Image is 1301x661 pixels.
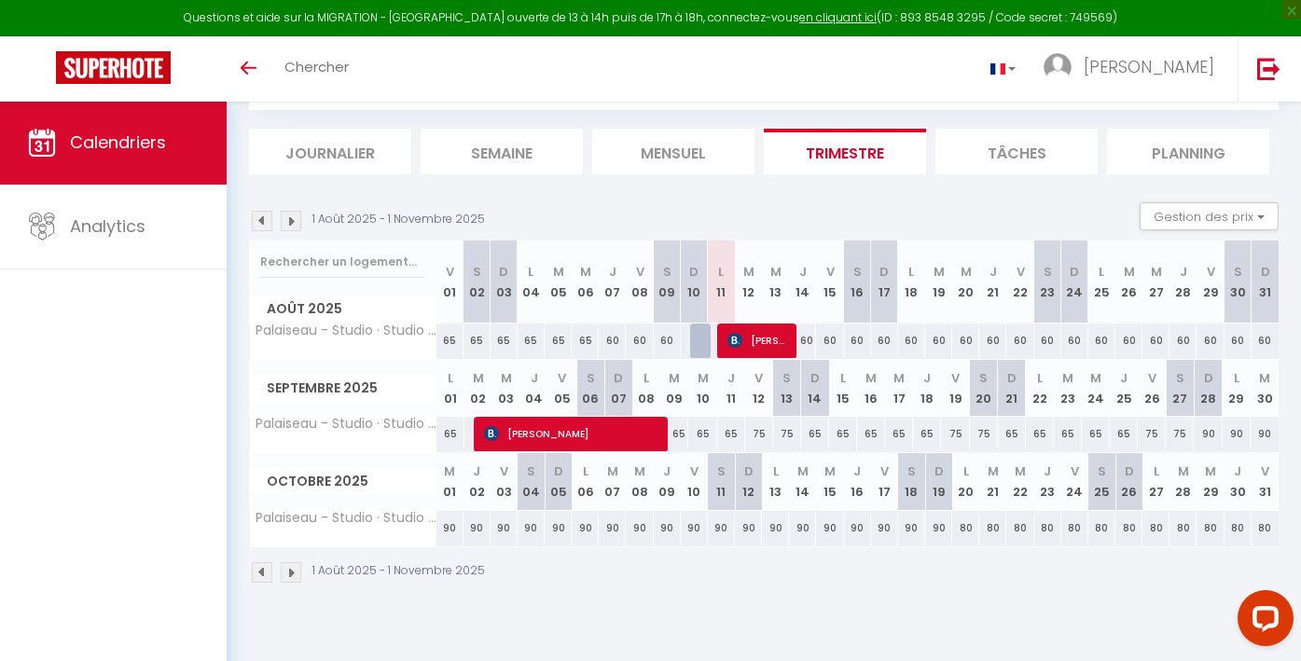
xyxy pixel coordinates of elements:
[754,369,763,387] abbr: V
[599,511,626,545] div: 90
[1259,369,1270,387] abbr: M
[464,453,491,510] th: 02
[56,51,171,84] img: Super Booking
[444,462,455,480] abbr: M
[1138,360,1166,417] th: 26
[1099,263,1104,281] abbr: L
[1054,417,1082,451] div: 65
[1070,263,1079,281] abbr: D
[1252,241,1279,324] th: 31
[70,214,145,238] span: Analytics
[1251,417,1279,451] div: 90
[1007,369,1017,387] abbr: D
[963,462,969,480] abbr: L
[708,511,735,545] div: 90
[744,462,754,480] abbr: D
[1124,263,1135,281] abbr: M
[1061,453,1088,510] th: 24
[970,417,998,451] div: 75
[1166,360,1194,417] th: 27
[1142,324,1170,358] div: 60
[250,468,436,495] span: Octobre 2025
[789,453,816,510] th: 14
[484,416,656,451] span: [PERSON_NAME]
[816,453,843,510] th: 15
[636,263,644,281] abbr: V
[1197,324,1224,358] div: 60
[518,511,545,545] div: 90
[572,511,599,545] div: 90
[717,462,726,480] abbr: S
[253,417,439,431] span: Palaiseau - Studio · Studio cosy proche Rer B
[436,453,464,510] th: 01
[907,462,916,480] abbr: S
[1197,511,1224,545] div: 80
[70,131,166,154] span: Calendriers
[654,453,681,510] th: 09
[998,360,1026,417] th: 21
[698,369,709,387] abbr: M
[572,324,599,358] div: 65
[844,511,871,545] div: 90
[816,511,843,545] div: 90
[764,129,926,174] li: Trimestre
[762,511,789,545] div: 90
[531,369,538,387] abbr: J
[923,369,931,387] abbr: J
[436,360,464,417] th: 01
[473,462,480,480] abbr: J
[1061,511,1088,545] div: 80
[1257,57,1280,80] img: logout
[626,511,653,545] div: 90
[1006,453,1033,510] th: 22
[1148,369,1156,387] abbr: V
[782,369,791,387] abbr: S
[816,324,843,358] div: 60
[885,360,913,417] th: 17
[587,369,595,387] abbr: S
[448,369,453,387] abbr: L
[951,369,960,387] abbr: V
[607,462,618,480] abbr: M
[663,462,671,480] abbr: J
[1194,417,1222,451] div: 90
[1138,417,1166,451] div: 75
[501,369,512,387] abbr: M
[599,241,626,324] th: 07
[464,511,491,545] div: 90
[1090,369,1101,387] abbr: M
[634,462,645,480] abbr: M
[1088,453,1115,510] th: 25
[527,462,535,480] abbr: S
[880,462,889,480] abbr: V
[436,511,464,545] div: 90
[1251,360,1279,417] th: 30
[952,324,979,358] div: 60
[312,211,485,228] p: 1 Août 2025 - 1 Novembre 2025
[1142,241,1170,324] th: 27
[270,36,363,102] a: Chercher
[934,462,944,480] abbr: D
[979,511,1006,545] div: 80
[1170,241,1197,324] th: 28
[1034,241,1061,324] th: 23
[1026,417,1054,451] div: 65
[952,453,979,510] th: 20
[681,511,708,545] div: 90
[1034,324,1061,358] div: 60
[545,241,572,324] th: 05
[599,453,626,510] th: 07
[663,263,671,281] abbr: S
[1034,453,1061,510] th: 23
[1110,360,1138,417] th: 25
[799,263,807,281] abbr: J
[491,241,518,324] th: 03
[250,296,436,323] span: Août 2025
[436,324,464,358] div: 65
[1115,241,1142,324] th: 26
[583,462,588,480] abbr: L
[520,360,548,417] th: 04
[735,453,762,510] th: 12
[898,453,925,510] th: 18
[998,417,1026,451] div: 65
